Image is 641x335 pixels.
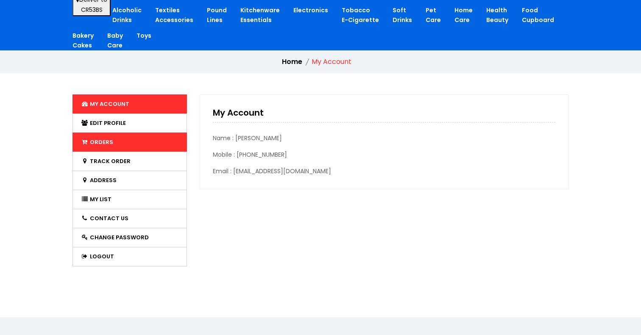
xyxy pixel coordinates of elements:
a: My Account [72,94,187,114]
a: PetCare [426,6,441,25]
p: Email : [EMAIL_ADDRESS][DOMAIN_NAME] [213,166,437,176]
a: Electronics [293,6,328,15]
a: AlcoholicDrinks [112,6,142,25]
a: FoodCupboard [522,6,554,25]
a: TobaccoE-Cigarette [342,6,379,25]
a: Logout [72,247,187,266]
a: Edit Profile [72,114,187,133]
a: address [72,171,187,190]
img: noimage.png [450,133,492,175]
a: Change Password [72,228,187,247]
a: TextilesAccessories [155,6,193,25]
a: SoftDrinks [393,6,412,25]
a: KitchenwareEssentials [240,6,280,25]
a: Orders [72,133,187,152]
a: Track Order [72,152,187,171]
a: HealthBeauty [486,6,508,25]
p: Name : [PERSON_NAME] [213,133,437,143]
li: My Account [312,57,351,67]
a: BakeryCakes [72,31,94,50]
a: My List [72,190,187,209]
p: Mobile : [PHONE_NUMBER] [213,150,437,160]
a: Contact Us [72,209,187,228]
h3: My Account [213,108,555,122]
a: Home [282,57,302,66]
a: BabyCare [107,31,123,50]
a: HomeCare [454,6,473,25]
a: PoundLines [207,6,227,25]
a: Toys [137,31,151,41]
